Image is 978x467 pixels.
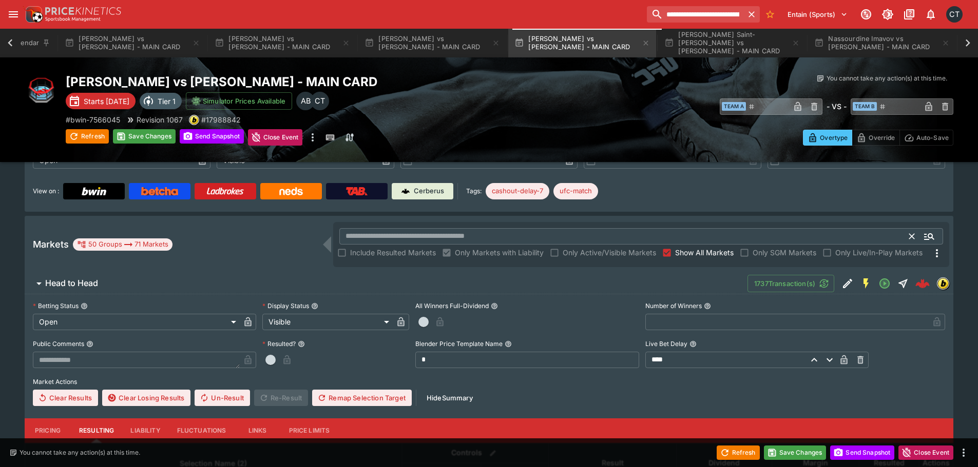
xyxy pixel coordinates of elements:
[45,278,98,289] h6: Head to Head
[803,130,953,146] div: Start From
[878,5,897,24] button: Toggle light/dark mode
[25,418,71,443] button: Pricing
[262,301,309,310] p: Display Status
[658,29,806,57] button: [PERSON_NAME] Saint-[PERSON_NAME] vs [PERSON_NAME] - MAIN CARD
[262,339,296,348] p: Resulted?
[722,102,746,111] span: Team A
[186,92,292,110] button: Simulator Prices Available
[491,302,498,310] button: All Winners Full-Dividend
[158,96,176,107] p: Tier 1
[838,274,857,293] button: Edit Detail
[254,390,308,406] span: Re-Result
[20,448,140,457] p: You cannot take any action(s) at this time.
[45,7,121,15] img: PriceKinetics
[113,129,176,144] button: Save Changes
[141,187,178,195] img: Betcha
[281,418,338,443] button: Price Limits
[946,6,963,23] div: Cameron Tarver
[169,418,235,443] button: Fluctuations
[957,446,970,459] button: more
[82,187,106,195] img: Bwin
[508,29,656,57] button: [PERSON_NAME] vs [PERSON_NAME] - MAIN CARD
[306,129,319,146] button: more
[922,5,940,24] button: Notifications
[898,445,953,460] button: Close Event
[248,129,303,146] button: Close Event
[201,114,241,125] p: Copy To Clipboard
[943,3,966,26] button: Cameron Tarver
[753,247,816,258] span: Only SGM Markets
[920,227,938,246] button: Open
[853,102,877,111] span: Team B
[645,339,687,348] p: Live Bet Delay
[912,273,933,294] a: d015893b-6d2f-46a2-864e-b77c1263080b
[904,228,920,245] button: Clear
[553,186,598,196] span: ufc-match
[206,187,244,195] img: Ladbrokes
[915,276,930,291] img: logo-cerberus--red.svg
[25,273,747,294] button: Head to Head
[486,186,549,196] span: cashout-delay-7
[689,340,697,348] button: Live Bet Delay
[808,29,956,57] button: Nassourdine Imavov vs [PERSON_NAME] - MAIN CARD
[486,183,549,199] div: Betting Target: cerberus
[81,302,88,310] button: Betting Status
[869,132,895,143] p: Override
[415,339,503,348] p: Blender Price Template Name
[33,183,59,199] label: View on :
[675,247,734,258] span: Show All Markets
[358,29,506,57] button: [PERSON_NAME] vs [PERSON_NAME] - MAIN CARD
[747,275,834,292] button: 1737Transaction(s)
[312,390,412,406] button: Remap Selection Target
[505,340,512,348] button: Blender Price Template Name
[66,129,109,144] button: Refresh
[553,183,598,199] div: Betting Target: cerberus
[563,247,656,258] span: Only Active/Visible Markets
[647,6,743,23] input: search
[279,187,302,195] img: Neds
[262,314,393,330] div: Visible
[33,339,84,348] p: Public Comments
[33,238,69,250] h5: Markets
[857,5,875,24] button: Connected to PK
[392,183,453,199] a: Cerberus
[189,115,199,125] div: bwin
[827,101,847,112] h6: - VS -
[33,314,240,330] div: Open
[899,130,953,146] button: Auto-Save
[401,187,410,195] img: Cerberus
[66,74,510,90] h2: Copy To Clipboard
[455,247,544,258] span: Only Markets with Liability
[420,390,479,406] button: HideSummary
[235,418,281,443] button: Links
[189,115,199,125] img: bwin.png
[77,238,168,251] div: 50 Groups 71 Markets
[915,276,930,291] div: d015893b-6d2f-46a2-864e-b77c1263080b
[296,92,315,110] div: Alex Bothe
[781,6,854,23] button: Select Tenant
[878,277,891,290] svg: Open
[25,74,57,107] img: mma.png
[208,29,356,57] button: [PERSON_NAME] vs [PERSON_NAME] - MAIN CARD
[645,301,702,310] p: Number of Winners
[466,183,482,199] label: Tags:
[830,445,894,460] button: Send Snapshot
[298,340,305,348] button: Resulted?
[762,6,778,23] button: No Bookmarks
[33,301,79,310] p: Betting Status
[875,274,894,293] button: Open
[900,5,918,24] button: Documentation
[84,96,129,107] p: Starts [DATE]
[45,17,101,22] img: Sportsbook Management
[33,390,98,406] button: Clear Results
[937,277,949,290] div: bwin
[4,5,23,24] button: open drawer
[704,302,711,310] button: Number of Winners
[827,74,947,83] p: You cannot take any action(s) at this time.
[33,374,945,390] label: Market Actions
[717,445,760,460] button: Refresh
[857,274,875,293] button: SGM Enabled
[937,278,949,289] img: bwin
[764,445,827,460] button: Save Changes
[137,114,183,125] p: Revision 1067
